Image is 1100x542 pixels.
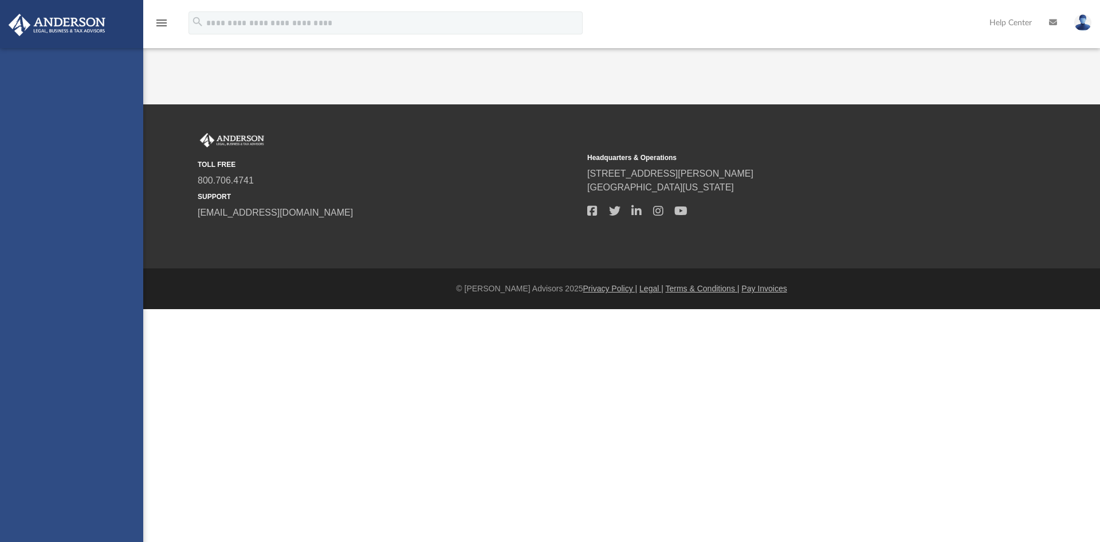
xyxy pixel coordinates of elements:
a: 800.706.4741 [198,176,254,185]
a: [GEOGRAPHIC_DATA][US_STATE] [587,182,734,192]
img: Anderson Advisors Platinum Portal [198,133,266,148]
a: [STREET_ADDRESS][PERSON_NAME] [587,169,753,178]
a: Terms & Conditions | [666,284,740,293]
small: SUPPORT [198,192,579,202]
img: User Pic [1074,14,1091,31]
small: TOLL FREE [198,159,579,170]
img: Anderson Advisors Platinum Portal [5,14,109,36]
small: Headquarters & Operations [587,153,969,163]
i: menu [155,16,168,30]
a: menu [155,22,168,30]
a: Legal | [639,284,663,293]
i: search [191,15,204,28]
a: Pay Invoices [741,284,787,293]
a: [EMAIL_ADDRESS][DOMAIN_NAME] [198,208,353,217]
div: © [PERSON_NAME] Advisors 2025 [143,283,1100,295]
a: Privacy Policy | [583,284,638,293]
